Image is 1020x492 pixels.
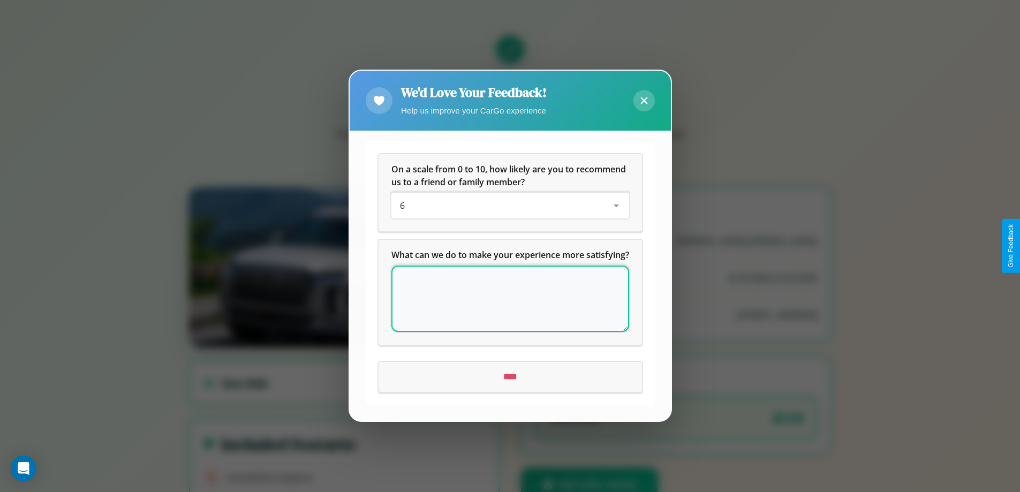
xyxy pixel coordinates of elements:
div: Give Feedback [1007,224,1015,268]
span: On a scale from 0 to 10, how likely are you to recommend us to a friend or family member? [391,164,628,188]
div: On a scale from 0 to 10, how likely are you to recommend us to a friend or family member? [379,155,642,232]
p: Help us improve your CarGo experience [401,103,547,118]
div: On a scale from 0 to 10, how likely are you to recommend us to a friend or family member? [391,193,629,219]
h5: On a scale from 0 to 10, how likely are you to recommend us to a friend or family member? [391,163,629,189]
div: Open Intercom Messenger [11,456,36,481]
span: What can we do to make your experience more satisfying? [391,249,629,261]
span: 6 [400,200,405,212]
h2: We'd Love Your Feedback! [401,84,547,101]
